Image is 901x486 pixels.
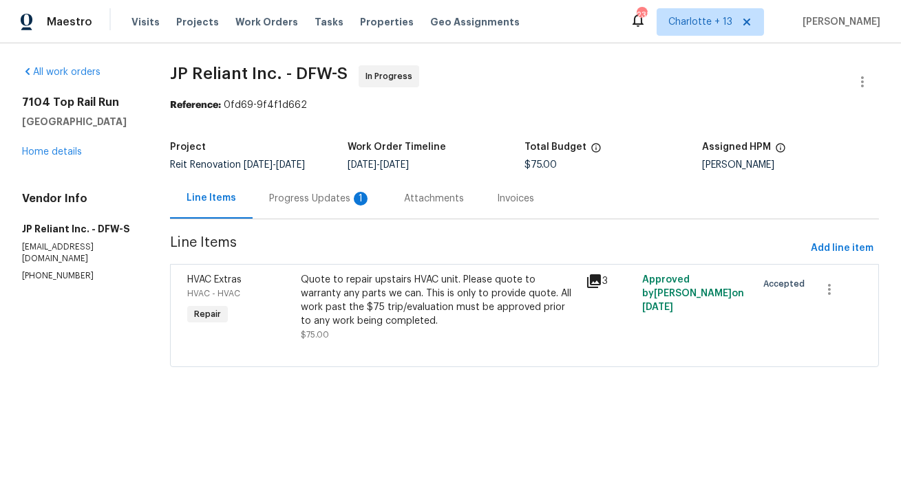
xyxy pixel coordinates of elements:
div: Quote to repair upstairs HVAC unit. Please quote to warranty any parts we can. This is only to pr... [301,273,577,328]
p: [EMAIL_ADDRESS][DOMAIN_NAME] [22,241,137,265]
div: Attachments [404,192,464,206]
span: Geo Assignments [430,15,520,29]
span: The total cost of line items that have been proposed by Opendoor. This sum includes line items th... [591,142,602,160]
span: The hpm assigned to this work order. [775,142,786,160]
span: Line Items [170,236,805,261]
span: [DATE] [642,302,673,312]
span: [DATE] [380,160,409,170]
div: Progress Updates [269,192,371,206]
span: Maestro [47,15,92,29]
h5: JP Reliant Inc. - DFW-S [22,222,137,236]
span: $75.00 [524,160,557,170]
h5: Work Order Timeline [348,142,446,152]
h2: 7104 Top Rail Run [22,96,137,109]
span: [DATE] [348,160,377,170]
h5: [GEOGRAPHIC_DATA] [22,115,137,129]
span: Add line item [811,240,873,257]
span: Tasks [315,17,343,27]
span: Repair [189,307,226,321]
span: In Progress [365,69,418,83]
span: [DATE] [276,160,305,170]
div: 231 [637,8,646,22]
a: Home details [22,147,82,157]
span: - [244,160,305,170]
span: Visits [131,15,160,29]
p: [PHONE_NUMBER] [22,270,137,282]
h4: Vendor Info [22,192,137,206]
span: HVAC - HVAC [187,289,240,298]
button: Add line item [805,236,879,261]
span: Charlotte + 13 [668,15,732,29]
div: Invoices [497,192,534,206]
h5: Total Budget [524,142,586,152]
div: 0fd69-9f4f1d662 [170,98,879,112]
h5: Assigned HPM [702,142,771,152]
a: All work orders [22,67,100,77]
span: [DATE] [244,160,273,170]
span: Projects [176,15,219,29]
span: Accepted [763,277,810,291]
div: Line Items [187,191,236,205]
span: JP Reliant Inc. - DFW-S [170,65,348,82]
span: $75.00 [301,331,330,339]
div: 1 [354,192,368,206]
span: HVAC Extras [187,275,242,285]
span: [PERSON_NAME] [797,15,880,29]
span: Properties [360,15,414,29]
span: Approved by [PERSON_NAME] on [642,275,744,312]
div: 3 [586,273,635,289]
span: - [348,160,409,170]
span: Work Orders [235,15,298,29]
h5: Project [170,142,206,152]
div: [PERSON_NAME] [702,160,879,170]
span: Reit Renovation [170,160,305,170]
b: Reference: [170,100,221,110]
